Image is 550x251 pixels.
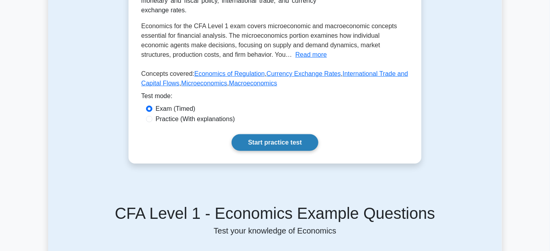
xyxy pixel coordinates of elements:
h5: CFA Level 1 - Economics Example Questions [58,204,492,223]
label: Exam (Timed) [156,104,195,114]
p: Concepts covered: , , , , [141,69,409,91]
a: Macroeconomics [229,80,277,87]
a: Start practice test [232,134,318,151]
a: Microeconomics [181,80,227,87]
span: Economics for the CFA Level 1 exam covers microeconomic and macroeconomic concepts essential for ... [141,23,397,58]
button: Read more [295,50,327,60]
p: Test your knowledge of Economics [58,226,492,236]
label: Practice (With explanations) [156,114,235,124]
div: Test mode: [141,91,409,104]
a: Currency Exchange Rates [267,70,341,77]
a: Economics of Regulation [194,70,265,77]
